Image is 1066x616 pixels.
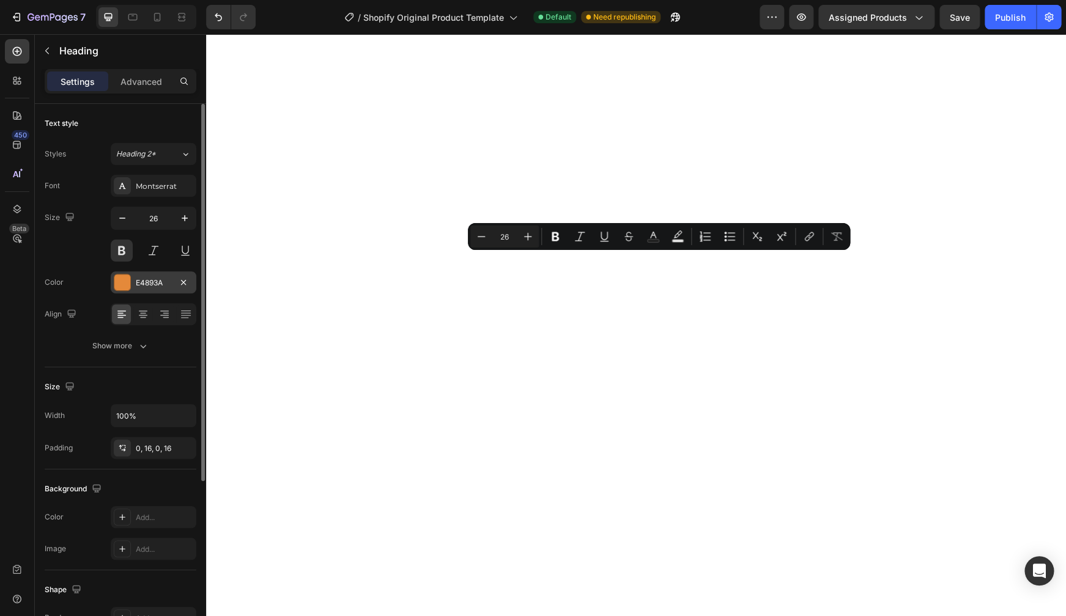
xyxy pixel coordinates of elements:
[950,12,970,23] span: Save
[45,582,84,598] div: Shape
[363,11,504,24] span: Shopify Original Product Template
[136,443,193,454] div: 0, 16, 0, 16
[45,481,104,497] div: Background
[120,75,162,88] p: Advanced
[136,181,193,192] div: Montserrat
[1024,556,1054,585] div: Open Intercom Messenger
[593,12,656,23] span: Need republishing
[45,512,64,522] div: Color
[45,277,64,288] div: Color
[136,277,171,288] div: E4893A
[12,130,29,140] div: 450
[985,5,1036,29] button: Publish
[61,75,95,88] p: Settings
[995,11,1026,24] div: Publish
[206,34,1066,616] iframe: Design area
[9,224,29,233] div: Beta
[45,335,196,357] button: Show more
[206,5,256,29] div: Undo/Redo
[358,11,361,24] span: /
[5,5,91,29] button: 7
[45,306,79,323] div: Align
[92,340,149,352] div: Show more
[45,410,65,421] div: Width
[80,10,86,24] p: 7
[111,143,196,165] button: Heading 2*
[45,543,66,554] div: Image
[45,442,73,453] div: Padding
[45,148,66,159] div: Styles
[45,180,60,191] div: Font
[45,210,77,226] div: Size
[136,544,193,555] div: Add...
[939,5,980,29] button: Save
[468,223,850,250] div: Editor contextual toolbar
[45,118,78,129] div: Text style
[136,512,193,523] div: Add...
[45,379,77,395] div: Size
[116,148,156,159] span: Heading 2*
[59,43,191,58] p: Heading
[546,12,571,23] span: Default
[818,5,935,29] button: Assigned Products
[829,11,907,24] span: Assigned Products
[111,405,196,427] input: Auto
